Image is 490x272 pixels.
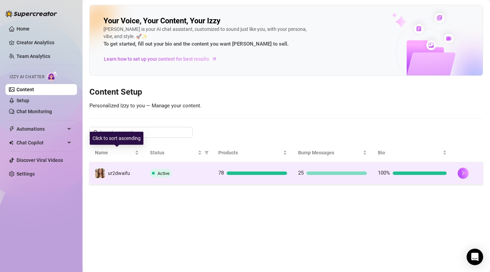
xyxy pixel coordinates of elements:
[205,151,209,155] span: filter
[458,168,469,179] button: right
[17,98,29,103] a: Setup
[293,143,372,162] th: Bump Messages
[298,170,304,176] span: 25
[17,171,35,177] a: Settings
[9,126,14,132] span: thunderbolt
[298,149,361,156] span: Bump Messages
[213,143,293,162] th: Products
[17,109,52,114] a: Chat Monitoring
[104,55,209,63] span: Learn how to set up your content for best results
[10,74,44,80] span: Izzy AI Chatter
[100,129,183,136] input: Search account
[89,143,144,162] th: Name
[47,71,58,81] img: AI Chatter
[94,130,98,135] span: search
[157,171,170,176] span: Active
[203,147,210,158] span: filter
[95,168,105,178] img: ur2dwaifu
[89,87,483,98] h3: Content Setup
[104,54,222,64] a: Learn how to set up your content for best results
[9,140,13,145] img: Chat Copilot
[6,10,57,17] img: logo-BBDzfeDw.svg
[372,143,452,162] th: Bio
[218,170,224,176] span: 78
[17,26,30,32] a: Home
[95,149,133,156] span: Name
[108,170,130,176] span: ur2dwaifu
[89,103,202,109] span: Personalized Izzy to you — Manage your content.
[17,123,65,134] span: Automations
[218,149,282,156] span: Products
[104,16,220,26] h2: Your Voice, Your Content, Your Izzy
[461,171,466,176] span: right
[104,41,288,47] strong: To get started, fill out your bio and the content you want [PERSON_NAME] to sell.
[211,56,218,62] span: arrow-right
[150,149,196,156] span: Status
[378,149,441,156] span: Bio
[378,170,390,176] span: 100%
[17,54,50,59] a: Team Analytics
[104,26,310,48] div: [PERSON_NAME] is your AI chat assistant, customized to sound just like you, with your persona, vi...
[376,5,483,75] img: ai-chatter-content-library-cLFOSyPT.png
[17,157,63,163] a: Discover Viral Videos
[17,137,65,148] span: Chat Copilot
[17,87,34,92] a: Content
[17,37,72,48] a: Creator Analytics
[144,143,213,162] th: Status
[467,249,483,265] div: Open Intercom Messenger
